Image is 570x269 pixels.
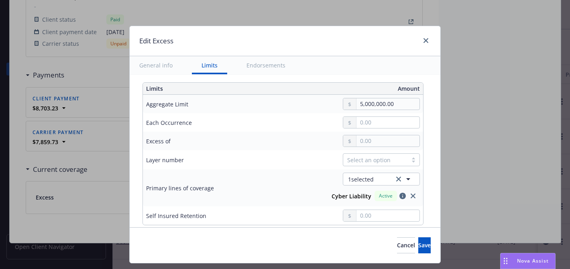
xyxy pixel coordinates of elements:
button: Endorsements [237,56,295,74]
th: Amount [286,83,423,95]
span: Save [418,241,431,249]
button: 1selectedclear selection [343,173,420,185]
button: Cancel [397,237,415,253]
strong: Cyber Liability [332,192,371,200]
div: Primary lines of coverage [146,184,214,192]
div: Drag to move [501,253,511,269]
div: Select an option [347,156,403,164]
h1: Edit Excess [139,36,173,46]
span: Nova Assist [517,257,549,264]
input: 0.00 [356,210,419,221]
button: Save [418,237,431,253]
a: close [421,36,431,45]
span: Active [378,192,394,200]
a: clear selection [394,174,403,184]
button: Limits [192,56,227,74]
input: 0.00 [356,117,419,128]
button: General info [130,56,182,74]
input: 0.00 [356,98,419,110]
div: Self Insured Retention [146,212,206,220]
input: 0.00 [356,135,419,147]
th: Limits [143,83,255,95]
div: Aggregate Limit [146,100,188,108]
span: Cancel [397,241,415,249]
div: Excess of [146,137,171,145]
div: Layer number [146,156,184,164]
span: 1 selected [348,175,374,183]
a: close [408,191,418,201]
div: Each Occurrence [146,118,192,127]
button: Nova Assist [500,253,556,269]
